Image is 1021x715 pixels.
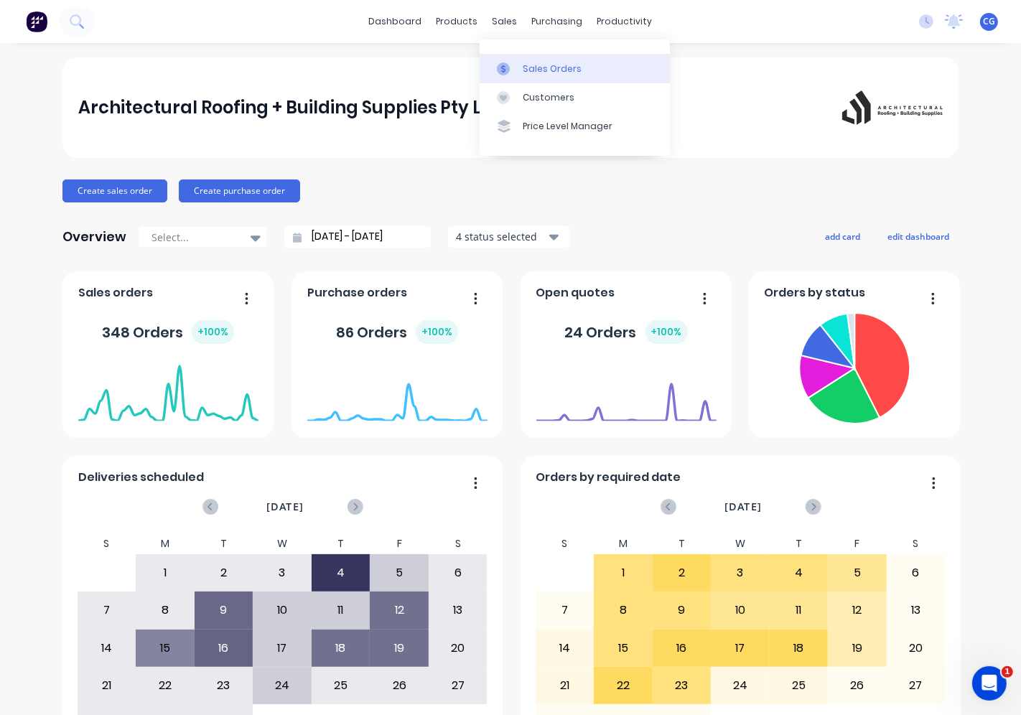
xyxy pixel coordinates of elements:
[645,320,688,344] div: + 100 %
[594,533,653,554] div: M
[712,555,769,591] div: 3
[595,555,652,591] div: 1
[595,592,652,628] div: 8
[712,668,769,704] div: 24
[480,112,670,141] a: Price Level Manager
[312,555,370,591] div: 4
[712,592,769,628] div: 10
[307,284,407,302] span: Purchase orders
[179,179,300,202] button: Create purchase order
[536,469,681,486] span: Orders by required date
[362,11,429,32] a: dashboard
[78,284,153,302] span: Sales orders
[429,592,487,628] div: 13
[312,533,370,554] div: T
[78,533,136,554] div: S
[653,592,711,628] div: 9
[312,592,370,628] div: 11
[253,668,311,704] div: 24
[416,320,458,344] div: + 100 %
[480,83,670,112] a: Customers
[595,630,652,666] div: 15
[136,630,194,666] div: 15
[266,499,304,515] span: [DATE]
[724,499,762,515] span: [DATE]
[712,630,769,666] div: 17
[448,226,570,248] button: 4 status selected
[253,630,311,666] div: 17
[816,227,870,246] button: add card
[983,15,995,28] span: CG
[765,284,866,302] span: Orders by status
[523,91,574,104] div: Customers
[829,555,886,591] div: 5
[887,668,945,704] div: 27
[312,668,370,704] div: 25
[590,11,660,32] div: productivity
[136,533,195,554] div: M
[102,320,234,344] div: 348 Orders
[253,533,312,554] div: W
[78,592,136,628] div: 7
[62,179,167,202] button: Create sales order
[195,555,253,591] div: 2
[429,668,487,704] div: 27
[887,555,945,591] div: 6
[829,630,886,666] div: 19
[536,533,595,554] div: S
[525,11,590,32] div: purchasing
[192,320,234,344] div: + 100 %
[595,668,652,704] div: 22
[336,320,458,344] div: 86 Orders
[195,630,253,666] div: 16
[828,533,887,554] div: F
[78,630,136,666] div: 14
[480,54,670,83] a: Sales Orders
[195,592,253,628] div: 9
[1002,666,1013,678] span: 1
[829,668,886,704] div: 26
[370,555,428,591] div: 5
[842,90,943,126] img: Architectural Roofing + Building Supplies Pty Ltd
[887,533,946,554] div: S
[370,592,428,628] div: 12
[829,592,886,628] div: 12
[429,533,488,554] div: S
[26,11,47,32] img: Factory
[770,555,828,591] div: 4
[136,592,194,628] div: 8
[770,630,828,666] div: 18
[523,62,582,75] div: Sales Orders
[429,630,487,666] div: 20
[887,630,945,666] div: 20
[653,533,712,554] div: T
[136,668,194,704] div: 22
[653,630,711,666] div: 16
[429,555,487,591] div: 6
[878,227,959,246] button: edit dashboard
[62,223,126,251] div: Overview
[770,668,828,704] div: 25
[972,666,1007,701] iframe: Intercom live chat
[78,668,136,704] div: 21
[136,555,194,591] div: 1
[370,630,428,666] div: 19
[536,592,594,628] div: 7
[312,630,370,666] div: 18
[770,592,828,628] div: 11
[653,555,711,591] div: 2
[523,120,612,133] div: Price Level Manager
[536,284,615,302] span: Open quotes
[253,555,311,591] div: 3
[78,93,501,122] div: Architectural Roofing + Building Supplies Pty Ltd
[711,533,770,554] div: W
[253,592,311,628] div: 10
[536,630,594,666] div: 14
[887,592,945,628] div: 13
[429,11,485,32] div: products
[536,668,594,704] div: 21
[653,668,711,704] div: 23
[370,668,428,704] div: 26
[456,229,546,244] div: 4 status selected
[195,533,253,554] div: T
